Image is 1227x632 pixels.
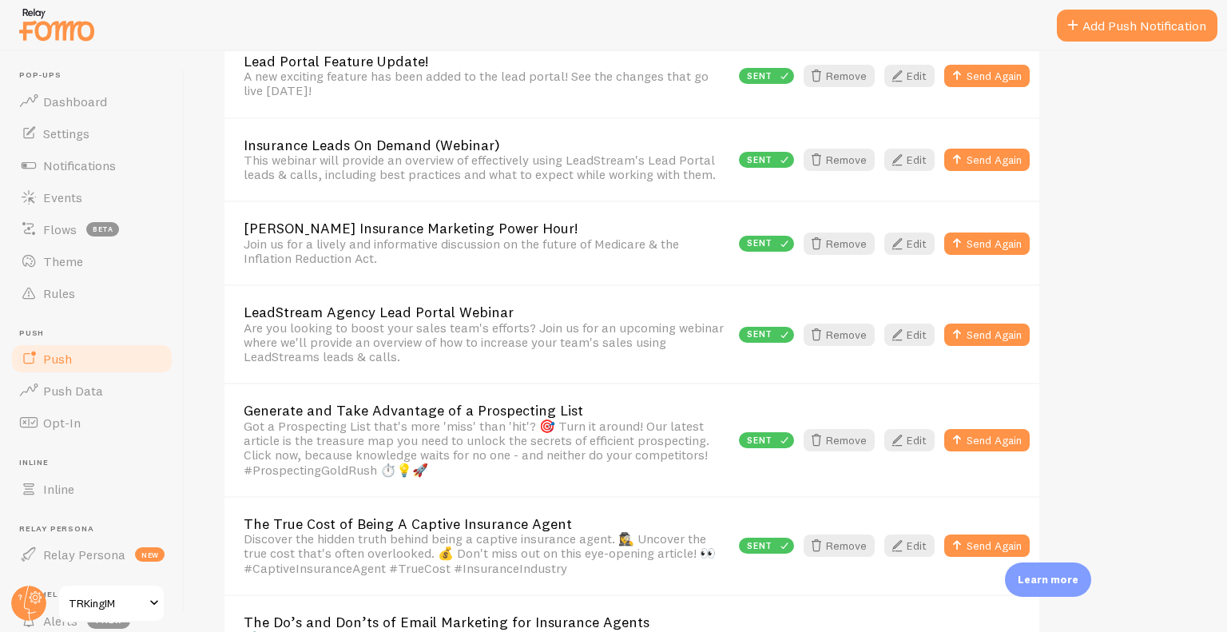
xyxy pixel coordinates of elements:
[1018,572,1078,587] p: Learn more
[244,403,729,418] a: Generate and Take Advantage of a Prospecting List
[10,407,174,439] a: Opt-In
[69,594,145,613] span: TRKingIM
[19,328,174,339] span: Push
[804,429,875,451] button: Remove
[43,285,75,301] span: Rules
[244,320,729,364] div: Are you looking to boost your sales team's efforts? Join us for an upcoming webinar where we'll p...
[739,538,794,554] div: Sent
[43,125,89,141] span: Settings
[1005,562,1091,597] div: Learn more
[10,539,174,570] a: Relay Persona new
[244,615,729,630] a: The Do’s and Don’ts of Email Marketing for Insurance Agents
[884,535,935,557] a: Edit
[10,213,174,245] a: Flows beta
[884,65,935,87] a: Edit
[43,253,83,269] span: Theme
[10,343,174,375] a: Push
[244,517,729,531] a: The True Cost of Being A Captive Insurance Agent
[17,4,97,45] img: fomo-relay-logo-orange.svg
[43,383,103,399] span: Push Data
[884,324,935,346] a: Edit
[244,531,729,575] div: Discover the hidden truth behind being a captive insurance agent. 🕵️‍♀️ Uncover the true cost tha...
[43,93,107,109] span: Dashboard
[739,432,794,448] div: Sent
[10,117,174,149] a: Settings
[244,305,729,320] a: LeadStream Agency Lead Portal Webinar
[43,481,74,497] span: Inline
[244,138,729,153] a: Insurance Leads On Demand (Webinar)
[244,153,729,182] div: This webinar will provide an overview of effectively using LeadStream's Lead Portal leads & calls...
[244,54,729,69] a: Lead Portal Feature Update!
[86,222,119,237] span: beta
[944,233,1030,255] button: Send Again
[58,584,165,622] a: TRKingIM
[10,85,174,117] a: Dashboard
[804,324,875,346] button: Remove
[244,69,729,98] div: A new exciting feature has been added to the lead portal! See the changes that go live [DATE]!
[884,149,935,171] a: Edit
[244,237,729,266] div: Join us for a lively and informative discussion on the future of Medicare & the Inflation Reducti...
[944,324,1030,346] button: Send Again
[43,221,77,237] span: Flows
[10,375,174,407] a: Push Data
[10,473,174,505] a: Inline
[804,535,875,557] button: Remove
[135,547,165,562] span: new
[944,65,1030,87] button: Send Again
[10,149,174,181] a: Notifications
[944,149,1030,171] button: Send Again
[43,157,116,173] span: Notifications
[43,351,72,367] span: Push
[244,221,729,236] a: [PERSON_NAME] Insurance Marketing Power Hour!
[739,152,794,168] div: Sent
[43,547,125,562] span: Relay Persona
[884,233,935,255] a: Edit
[244,419,729,477] div: Got a Prospecting List that's more 'miss' than 'hit'? 🎯 Turn it around! Our latest article is the...
[43,415,81,431] span: Opt-In
[19,524,174,535] span: Relay Persona
[43,613,77,629] span: Alerts
[804,65,875,87] button: Remove
[944,429,1030,451] button: Send Again
[10,277,174,309] a: Rules
[43,189,82,205] span: Events
[739,236,794,252] div: Sent
[19,70,174,81] span: Pop-ups
[739,68,794,84] div: Sent
[804,233,875,255] button: Remove
[944,535,1030,557] button: Send Again
[804,149,875,171] button: Remove
[884,429,935,451] a: Edit
[739,327,794,343] div: Sent
[10,181,174,213] a: Events
[19,458,174,468] span: Inline
[10,245,174,277] a: Theme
